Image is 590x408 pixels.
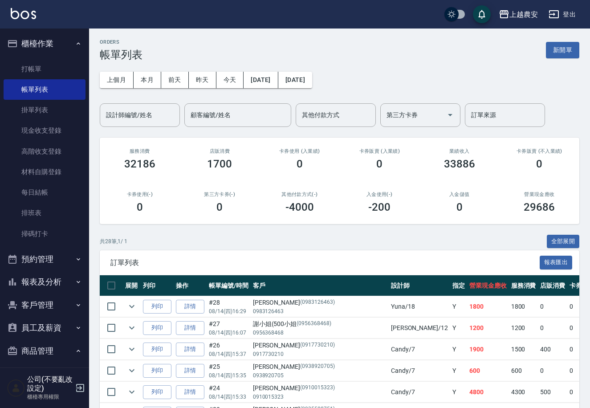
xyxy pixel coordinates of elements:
td: 500 [538,382,567,403]
td: Y [450,382,467,403]
a: 商品分類設定 [4,366,85,386]
h5: 公司(不要亂改設定) [27,375,73,393]
h2: 卡券販賣 (入業績) [350,148,409,154]
p: 0983126463 [253,307,387,315]
a: 掛單列表 [4,100,85,120]
td: 0 [538,318,567,339]
button: 今天 [216,72,244,88]
td: #27 [207,318,251,339]
td: 1200 [467,318,509,339]
div: [PERSON_NAME] [253,298,387,307]
p: 08/14 (四) 15:33 [209,393,248,401]
td: Y [450,360,467,381]
th: 店販消費 [538,275,567,296]
td: Y [450,318,467,339]
button: Open [443,108,457,122]
td: 1500 [509,339,538,360]
button: 登出 [545,6,579,23]
a: 每日結帳 [4,182,85,203]
button: 列印 [143,385,171,399]
a: 掃碼打卡 [4,224,85,244]
button: 員工及薪資 [4,316,85,339]
button: 本月 [134,72,161,88]
div: 上越農安 [509,9,538,20]
button: 昨天 [189,72,216,88]
h2: 業績收入 [430,148,489,154]
button: expand row [125,321,138,335]
div: [PERSON_NAME] [253,341,387,350]
td: Candy /7 [389,360,450,381]
h3: 0 [456,201,463,213]
button: expand row [125,300,138,313]
p: (0983126463) [300,298,335,307]
span: 訂單列表 [110,258,540,267]
img: Person [7,379,25,397]
h3: 服務消費 [110,148,169,154]
a: 材料自購登錄 [4,162,85,182]
a: 報表匯出 [540,258,573,266]
td: 400 [538,339,567,360]
p: 共 28 筆, 1 / 1 [100,237,127,245]
h2: 入金儲值 [430,192,489,197]
td: 1800 [509,296,538,317]
button: 新開單 [546,42,579,58]
p: 0956368468 [253,329,387,337]
h3: 0 [297,158,303,170]
p: 08/14 (四) 16:29 [209,307,248,315]
a: 詳情 [176,385,204,399]
td: 1200 [509,318,538,339]
button: 列印 [143,364,171,378]
h3: -200 [368,201,391,213]
th: 設計師 [389,275,450,296]
p: (0917730210) [300,341,335,350]
button: [DATE] [278,72,312,88]
td: 1800 [467,296,509,317]
td: [PERSON_NAME] /12 [389,318,450,339]
button: 上個月 [100,72,134,88]
button: 列印 [143,300,171,314]
h2: 營業現金應收 [510,192,569,197]
h2: 其他付款方式(-) [270,192,329,197]
button: 櫃檯作業 [4,32,85,55]
h3: 32186 [124,158,155,170]
div: [PERSON_NAME] [253,362,387,371]
button: 前天 [161,72,189,88]
a: 詳情 [176,300,204,314]
p: 0917730210 [253,350,387,358]
h2: 卡券使用(-) [110,192,169,197]
h2: ORDERS [100,39,142,45]
h3: 帳單列表 [100,49,142,61]
a: 現金收支登錄 [4,120,85,141]
th: 列印 [141,275,174,296]
h3: 0 [216,201,223,213]
td: #26 [207,339,251,360]
h3: 1700 [207,158,232,170]
button: save [473,5,491,23]
h3: 0 [536,158,542,170]
a: 打帳單 [4,59,85,79]
p: (0910015323) [300,384,335,393]
td: #28 [207,296,251,317]
p: (0956368468) [297,319,331,329]
h2: 第三方卡券(-) [191,192,249,197]
p: 08/14 (四) 16:07 [209,329,248,337]
p: 08/14 (四) 15:35 [209,371,248,379]
button: 客戶管理 [4,294,85,317]
td: Y [450,339,467,360]
td: 600 [467,360,509,381]
a: 新開單 [546,45,579,54]
button: 列印 [143,321,171,335]
h3: 29686 [524,201,555,213]
td: 600 [509,360,538,381]
p: (0938920705) [300,362,335,371]
td: #25 [207,360,251,381]
button: expand row [125,364,138,377]
h3: -4000 [285,201,314,213]
a: 詳情 [176,343,204,356]
h3: 33886 [444,158,475,170]
td: Candy /7 [389,339,450,360]
h2: 入金使用(-) [350,192,409,197]
button: 預約管理 [4,248,85,271]
h2: 店販消費 [191,148,249,154]
img: Logo [11,8,36,19]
